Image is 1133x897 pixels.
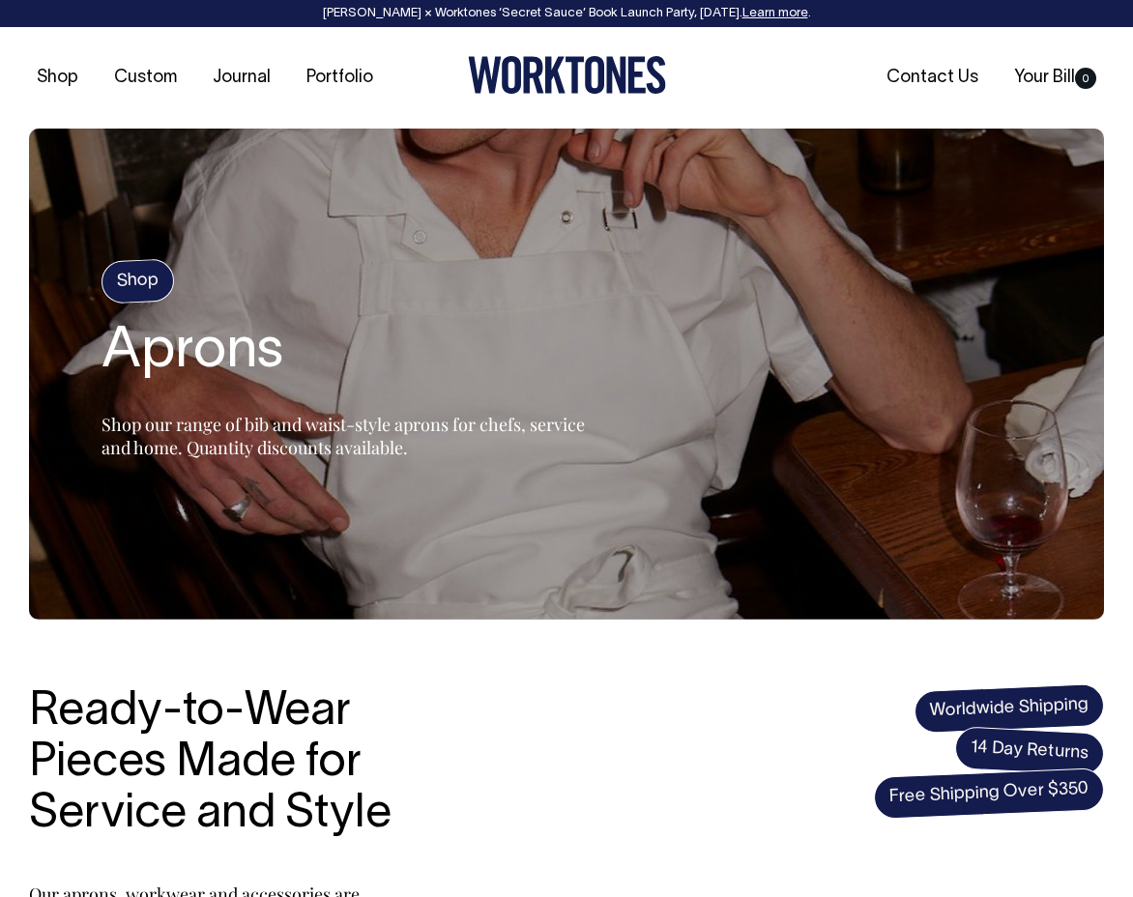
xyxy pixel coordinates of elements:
a: Portfolio [299,62,381,94]
span: Shop our range of bib and waist-style aprons for chefs, service and home. Quantity discounts avai... [102,413,585,459]
span: 14 Day Returns [954,726,1105,776]
div: [PERSON_NAME] × Worktones ‘Secret Sauce’ Book Launch Party, [DATE]. . [19,7,1114,20]
h1: Aprons [102,322,585,384]
span: 0 [1075,68,1096,89]
span: Worldwide Shipping [914,683,1105,734]
a: Journal [205,62,278,94]
a: Contact Us [879,62,986,94]
a: Your Bill0 [1006,62,1104,94]
a: Shop [29,62,86,94]
a: Learn more [742,8,808,19]
h4: Shop [101,259,175,304]
a: Custom [106,62,185,94]
h3: Ready-to-Wear Pieces Made for Service and Style [29,687,406,840]
span: Free Shipping Over $350 [873,767,1105,820]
